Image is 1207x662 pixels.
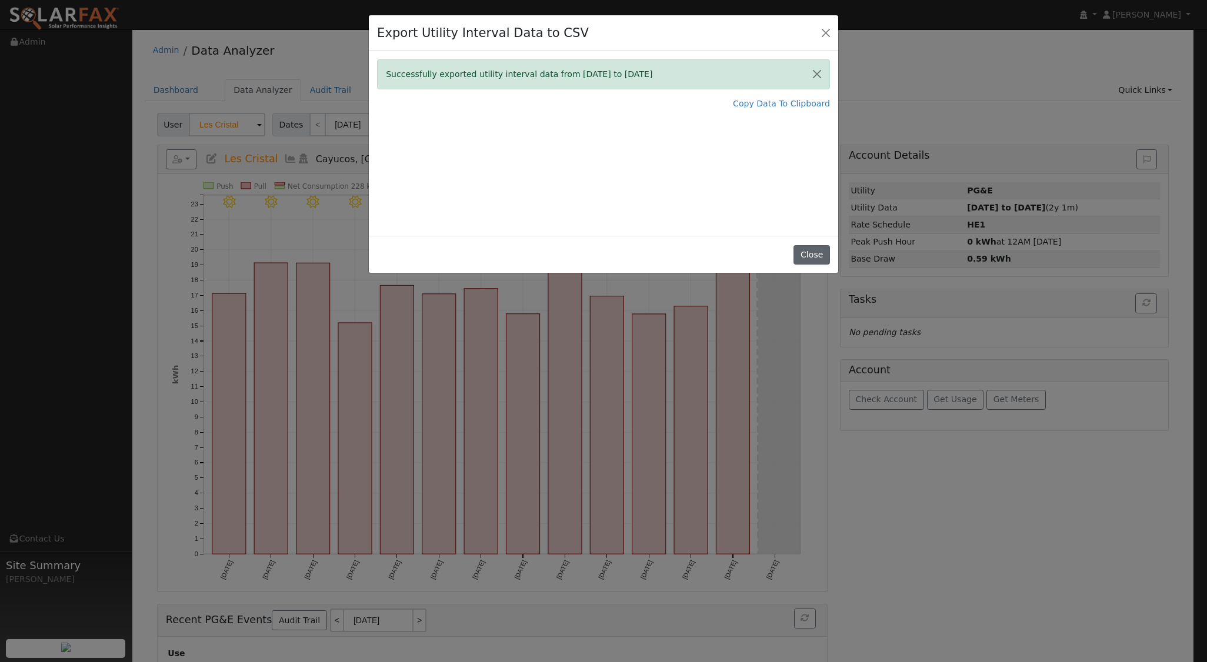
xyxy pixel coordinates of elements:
a: Copy Data To Clipboard [733,98,830,110]
button: Close [805,60,829,89]
div: Successfully exported utility interval data from [DATE] to [DATE] [377,59,830,89]
button: Close [818,24,834,41]
h4: Export Utility Interval Data to CSV [377,24,589,42]
button: Close [793,245,829,265]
